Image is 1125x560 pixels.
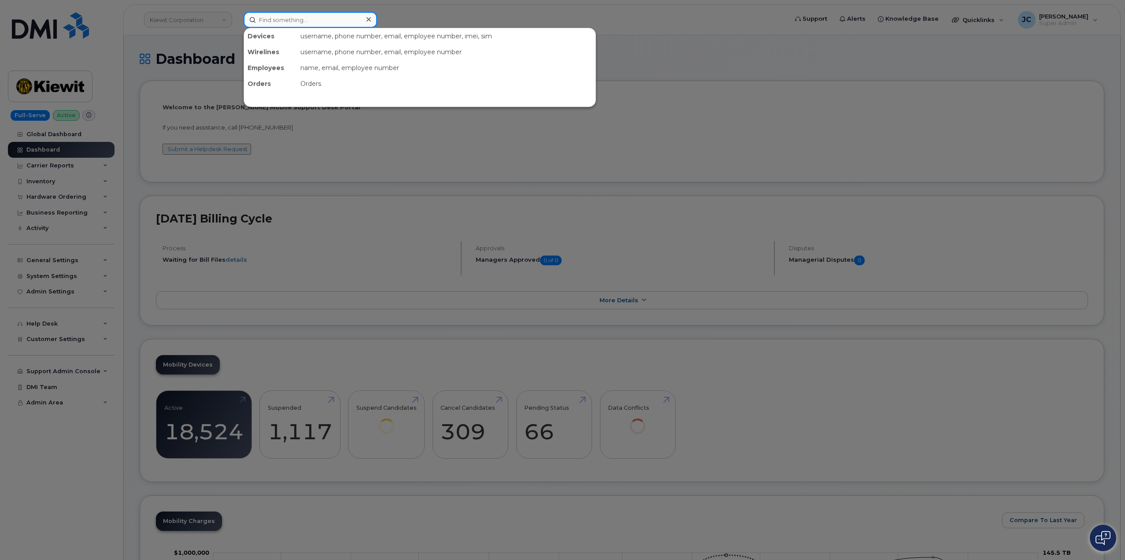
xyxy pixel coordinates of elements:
div: Wirelines [244,44,297,60]
div: Orders [297,76,596,92]
div: Orders [244,76,297,92]
div: username, phone number, email, employee number [297,44,596,60]
div: name, email, employee number [297,60,596,76]
img: Open chat [1095,531,1110,545]
div: username, phone number, email, employee number, imei, sim [297,28,596,44]
div: Employees [244,60,297,76]
div: Devices [244,28,297,44]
